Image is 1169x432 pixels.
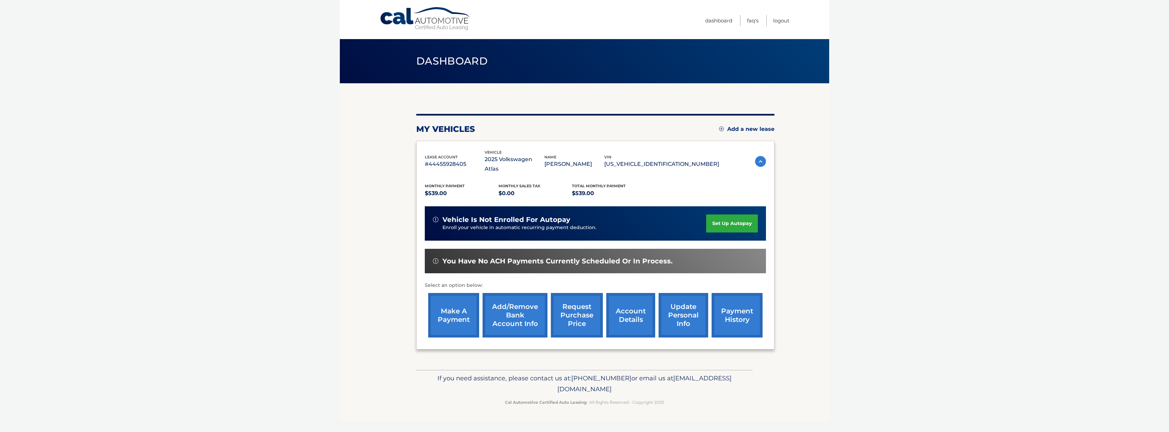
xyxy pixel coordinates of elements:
[706,214,758,232] a: set up autopay
[425,281,766,290] p: Select an option below:
[428,293,479,338] a: make a payment
[705,15,732,26] a: Dashboard
[483,293,547,338] a: Add/Remove bank account info
[425,184,465,188] span: Monthly Payment
[442,224,706,231] p: Enroll your vehicle in automatic recurring payment deduction.
[747,15,758,26] a: FAQ's
[499,189,572,198] p: $0.00
[719,126,724,131] img: add.svg
[421,373,748,395] p: If you need assistance, please contact us at: or email us at
[572,184,626,188] span: Total Monthly Payment
[604,155,611,159] span: vin
[606,293,655,338] a: account details
[719,126,774,133] a: Add a new lease
[505,400,587,405] strong: Cal Automotive Certified Auto Leasing
[551,293,603,338] a: request purchase price
[604,159,719,169] p: [US_VEHICLE_IDENTIFICATION_NUMBER]
[442,257,673,265] span: You have no ACH payments currently scheduled or in process.
[755,156,766,167] img: accordion-active.svg
[425,189,499,198] p: $539.00
[659,293,708,338] a: update personal info
[433,258,438,264] img: alert-white.svg
[544,155,556,159] span: name
[572,189,646,198] p: $539.00
[557,374,732,393] span: [EMAIL_ADDRESS][DOMAIN_NAME]
[425,155,458,159] span: lease account
[544,159,604,169] p: [PERSON_NAME]
[485,150,502,155] span: vehicle
[485,155,544,174] p: 2025 Volkswagen Atlas
[421,399,748,406] p: - All Rights Reserved - Copyright 2025
[380,7,471,31] a: Cal Automotive
[571,374,631,382] span: [PHONE_NUMBER]
[416,55,488,67] span: Dashboard
[773,15,789,26] a: Logout
[712,293,763,338] a: payment history
[442,215,570,224] span: vehicle is not enrolled for autopay
[425,159,485,169] p: #44455928405
[499,184,540,188] span: Monthly sales Tax
[416,124,475,134] h2: my vehicles
[433,217,438,222] img: alert-white.svg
